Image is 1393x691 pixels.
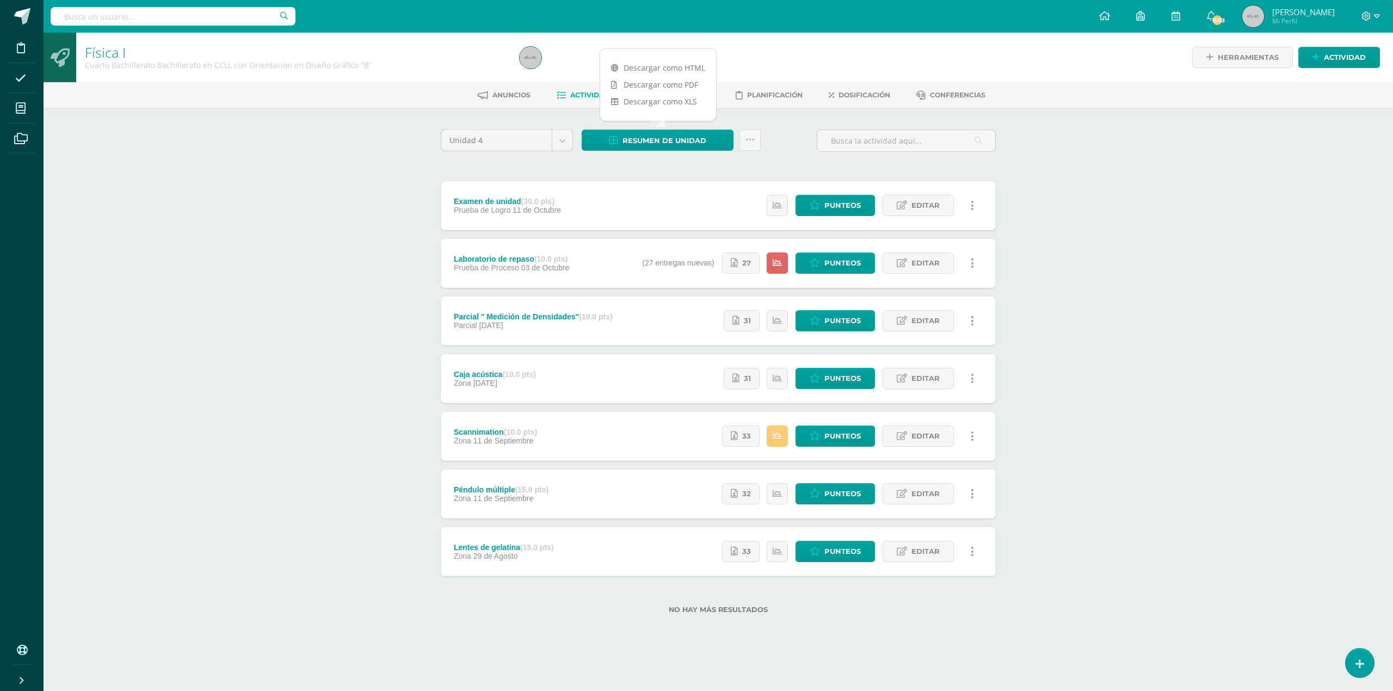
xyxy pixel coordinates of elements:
[454,197,561,206] div: Examen de unidad
[916,87,985,104] a: Conferencias
[492,91,531,99] span: Anuncios
[744,311,751,331] span: 31
[85,60,507,70] div: Cuarto Bachillerato Bachillerato en CCLL con Orientación en Diseño Gráfico 'B'
[454,494,471,503] span: Zona
[582,129,734,151] a: Resumen de unidad
[724,368,760,389] a: 31
[930,91,985,99] span: Conferencias
[441,130,572,151] a: Unidad 4
[557,87,618,104] a: Actividades
[85,43,126,61] a: Física I
[796,483,875,504] a: Punteos
[600,59,716,76] a: Descargar como HTML
[796,541,875,562] a: Punteos
[911,253,940,273] span: Editar
[1272,7,1335,17] span: [PERSON_NAME]
[441,606,996,614] label: No hay más resultados
[51,7,295,26] input: Busca un usuario...
[824,541,861,562] span: Punteos
[454,485,548,494] div: Péndulo múltiple
[747,91,803,99] span: Planificación
[911,426,940,446] span: Editar
[824,195,861,215] span: Punteos
[1218,47,1279,67] span: Herramientas
[513,206,561,214] span: 11 de Octubre
[796,425,875,447] a: Punteos
[824,311,861,331] span: Punteos
[579,312,612,321] strong: (10.0 pts)
[722,252,760,274] a: 27
[911,484,940,504] span: Editar
[520,47,541,69] img: 45x45
[515,485,548,494] strong: (15.0 pts)
[911,368,940,388] span: Editar
[1298,47,1380,68] a: Actividad
[824,484,861,504] span: Punteos
[824,368,861,388] span: Punteos
[473,436,534,445] span: 11 de Septiembre
[724,310,760,331] a: 31
[473,379,497,387] span: [DATE]
[796,368,875,389] a: Punteos
[911,195,940,215] span: Editar
[622,131,706,151] span: Resumen de unidad
[454,206,510,214] span: Prueba de Logro
[454,321,477,330] span: Parcial
[454,379,471,387] span: Zona
[911,541,940,562] span: Editar
[1211,14,1223,26] span: 1583
[85,45,507,60] h1: Física I
[824,426,861,446] span: Punteos
[478,87,531,104] a: Anuncios
[824,253,861,273] span: Punteos
[454,552,471,560] span: Zona
[839,91,890,99] span: Dosificación
[817,130,995,151] input: Busca la actividad aquí...
[449,130,544,151] span: Unidad 4
[1242,5,1264,27] img: 45x45
[736,87,803,104] a: Planificación
[454,543,554,552] div: Lentes de gelatina
[454,370,536,379] div: Caja acústica
[600,76,716,93] a: Descargar como PDF
[473,552,518,560] span: 29 de Agosto
[502,370,535,379] strong: (10.0 pts)
[520,543,553,552] strong: (15.0 pts)
[454,263,519,272] span: Prueba de Proceso
[570,91,618,99] span: Actividades
[722,483,760,504] a: 32
[744,368,751,388] span: 31
[454,436,471,445] span: Zona
[722,541,760,562] a: 33
[473,494,534,503] span: 11 de Septiembre
[454,255,569,263] div: Laboratorio de repaso
[479,321,503,330] span: [DATE]
[742,426,751,446] span: 33
[454,312,613,321] div: Parcial " Medición de Densidades"
[796,195,875,216] a: Punteos
[534,255,568,263] strong: (10.0 pts)
[521,197,554,206] strong: (30.0 pts)
[521,263,570,272] span: 03 de Octubre
[1272,16,1335,26] span: Mi Perfil
[742,253,751,273] span: 27
[504,428,537,436] strong: (10.0 pts)
[600,93,716,110] a: Descargar como XLS
[722,425,760,447] a: 33
[911,311,940,331] span: Editar
[796,252,875,274] a: Punteos
[829,87,890,104] a: Dosificación
[742,541,751,562] span: 33
[1324,47,1366,67] span: Actividad
[796,310,875,331] a: Punteos
[742,484,751,504] span: 32
[1192,47,1293,68] a: Herramientas
[454,428,537,436] div: Scannimation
